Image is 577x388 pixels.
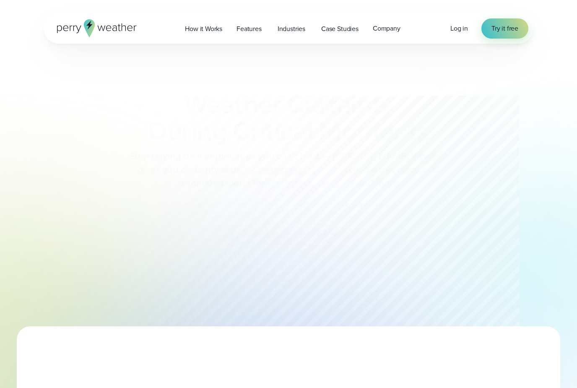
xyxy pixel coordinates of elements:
[178,20,229,37] a: How it Works
[185,24,222,34] span: How it Works
[278,24,305,34] span: Industries
[450,23,468,34] a: Log in
[450,23,468,33] span: Log in
[373,23,400,34] span: Company
[321,24,359,34] span: Case Studies
[237,24,262,34] span: Features
[314,20,366,37] a: Case Studies
[491,23,518,34] span: Try it free
[481,18,528,39] a: Try it free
